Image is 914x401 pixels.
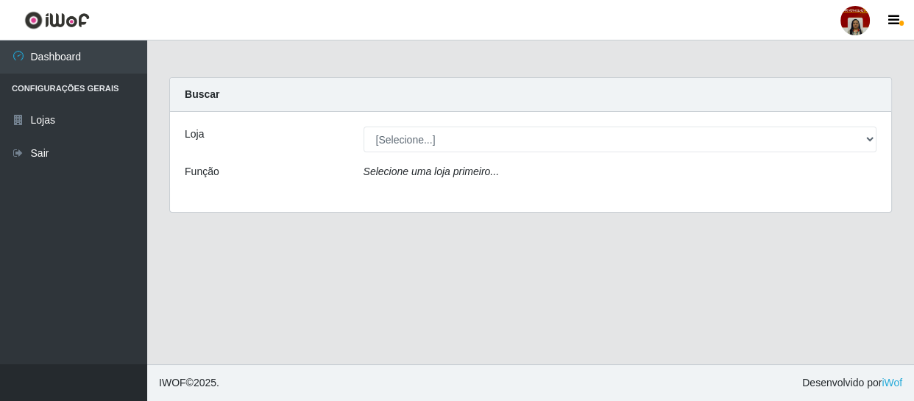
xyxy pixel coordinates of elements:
[24,11,90,29] img: CoreUI Logo
[364,166,499,177] i: Selecione uma loja primeiro...
[882,377,902,388] a: iWof
[185,164,219,180] label: Função
[159,375,219,391] span: © 2025 .
[802,375,902,391] span: Desenvolvido por
[159,377,186,388] span: IWOF
[185,127,204,142] label: Loja
[185,88,219,100] strong: Buscar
